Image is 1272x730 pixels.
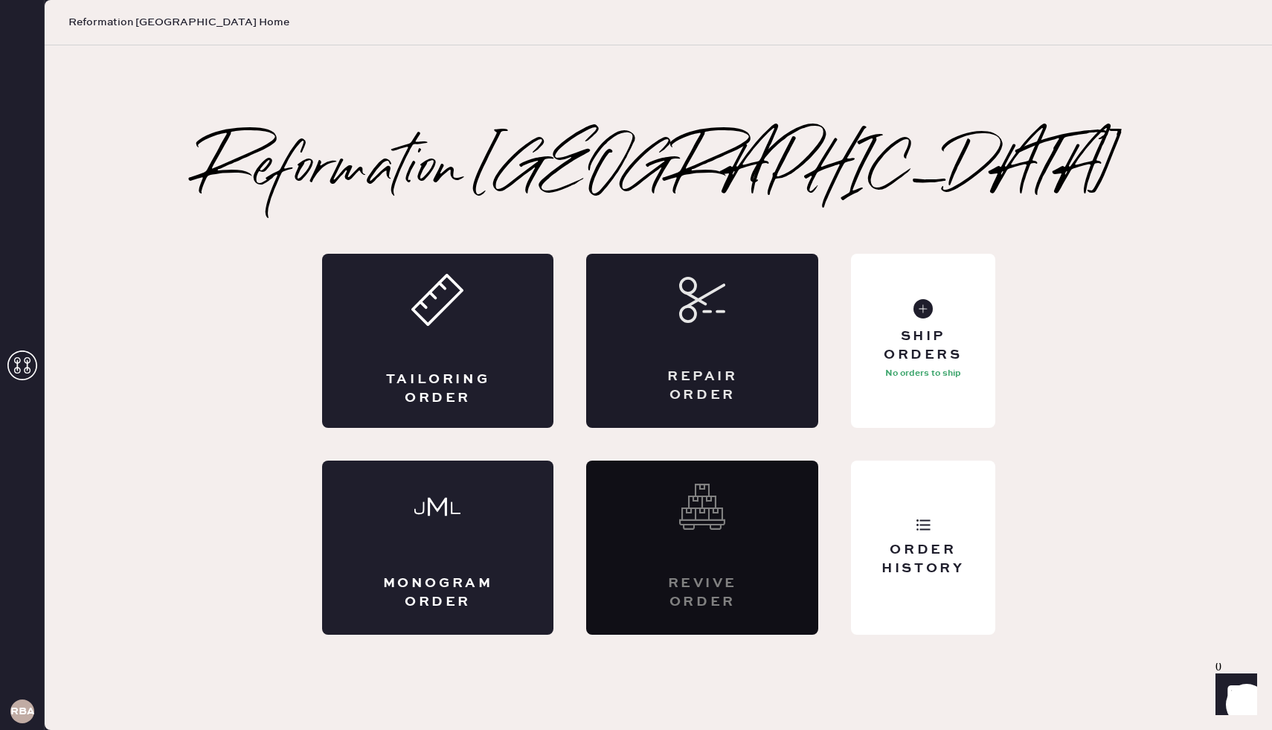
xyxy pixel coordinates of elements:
h2: Reformation [GEOGRAPHIC_DATA] [199,141,1119,200]
div: Monogram Order [382,574,495,612]
span: Reformation [GEOGRAPHIC_DATA] Home [68,15,289,30]
div: Ship Orders [863,327,983,365]
h3: RBA [10,706,34,717]
div: Interested? Contact us at care@hemster.co [586,461,818,635]
div: Revive order [646,574,759,612]
div: Repair Order [646,368,759,405]
p: No orders to ship [885,365,961,382]
iframe: Front Chat [1201,663,1265,727]
div: Tailoring Order [382,371,495,408]
div: Order History [863,541,983,578]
